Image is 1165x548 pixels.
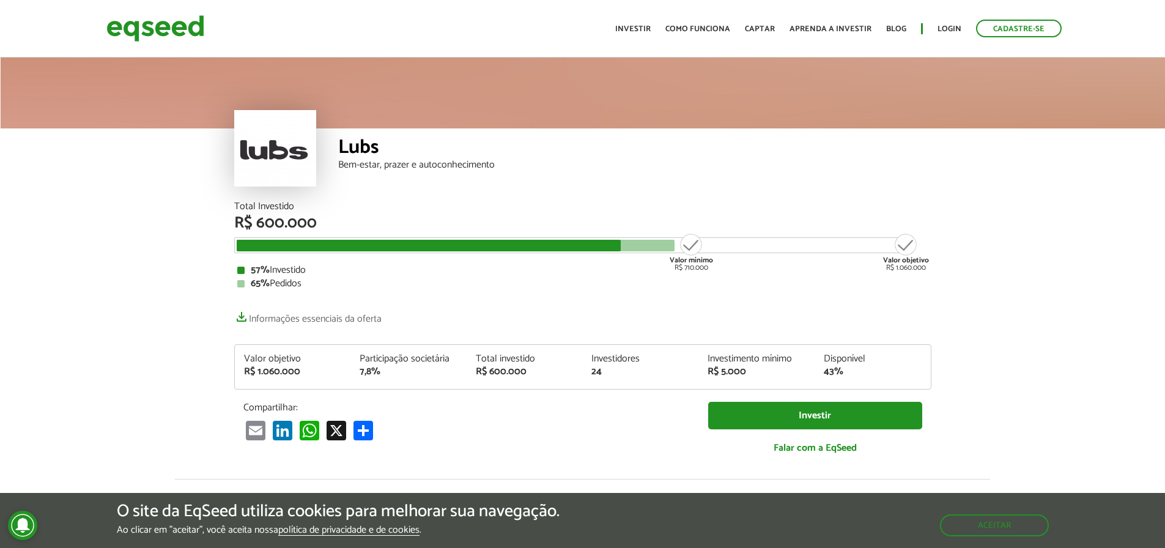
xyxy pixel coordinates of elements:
h5: O site da EqSeed utiliza cookies para melhorar sua navegação. [117,502,560,521]
div: R$ 5.000 [708,367,805,377]
a: X [324,420,349,440]
a: Investir [615,25,651,33]
div: 43% [824,367,922,377]
a: política de privacidade e de cookies [278,525,420,536]
div: Investido [237,265,928,275]
a: Falar com a EqSeed [708,435,922,461]
a: Informações essenciais da oferta [234,307,382,324]
p: Ao clicar em "aceitar", você aceita nossa . [117,524,560,536]
div: Participação societária [360,354,457,364]
div: Total investido [476,354,574,364]
button: Aceitar [940,514,1049,536]
strong: 65% [251,275,270,292]
div: R$ 600.000 [234,215,931,231]
a: Aprenda a investir [790,25,871,33]
div: R$ 1.060.000 [883,232,929,272]
div: 7,8% [360,367,457,377]
a: Compartilhar [351,420,375,440]
p: Compartilhar: [243,402,690,413]
div: Investimento mínimo [708,354,805,364]
div: R$ 710.000 [668,232,714,272]
a: Blog [886,25,906,33]
a: Captar [745,25,775,33]
a: Email [243,420,268,440]
a: Cadastre-se [976,20,1062,37]
div: R$ 600.000 [476,367,574,377]
div: Investidores [591,354,689,364]
strong: Valor objetivo [883,254,929,266]
a: Investir [708,402,922,429]
a: Como funciona [665,25,730,33]
a: WhatsApp [297,420,322,440]
div: 24 [591,367,689,377]
img: EqSeed [106,12,204,45]
div: Disponível [824,354,922,364]
div: Lubs [338,138,931,160]
a: LinkedIn [270,420,295,440]
strong: 57% [251,262,270,278]
strong: Valor mínimo [670,254,713,266]
div: Total Investido [234,202,931,212]
a: Login [938,25,961,33]
div: Bem-estar, prazer e autoconhecimento [338,160,931,170]
div: Valor objetivo [244,354,342,364]
div: R$ 1.060.000 [244,367,342,377]
div: Pedidos [237,279,928,289]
